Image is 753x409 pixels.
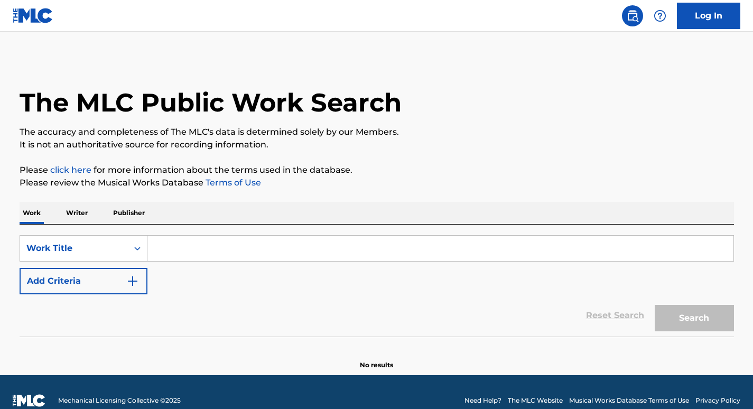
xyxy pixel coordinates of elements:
p: No results [360,348,393,370]
p: Publisher [110,202,148,224]
div: Help [649,5,671,26]
a: Log In [677,3,740,29]
a: Terms of Use [203,178,261,188]
a: Privacy Policy [695,396,740,405]
a: Public Search [622,5,643,26]
a: The MLC Website [508,396,563,405]
img: search [626,10,639,22]
div: Work Title [26,242,122,255]
p: Please review the Musical Works Database [20,176,734,189]
p: Please for more information about the terms used in the database. [20,164,734,176]
p: Work [20,202,44,224]
a: Musical Works Database Terms of Use [569,396,689,405]
img: MLC Logo [13,8,53,23]
a: click here [50,165,91,175]
p: Writer [63,202,91,224]
img: help [654,10,666,22]
img: logo [13,394,45,407]
a: Need Help? [464,396,501,405]
button: Add Criteria [20,268,147,294]
h1: The MLC Public Work Search [20,87,402,118]
p: It is not an authoritative source for recording information. [20,138,734,151]
form: Search Form [20,235,734,337]
p: The accuracy and completeness of The MLC's data is determined solely by our Members. [20,126,734,138]
span: Mechanical Licensing Collective © 2025 [58,396,181,405]
img: 9d2ae6d4665cec9f34b9.svg [126,275,139,287]
iframe: Chat Widget [700,358,753,409]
